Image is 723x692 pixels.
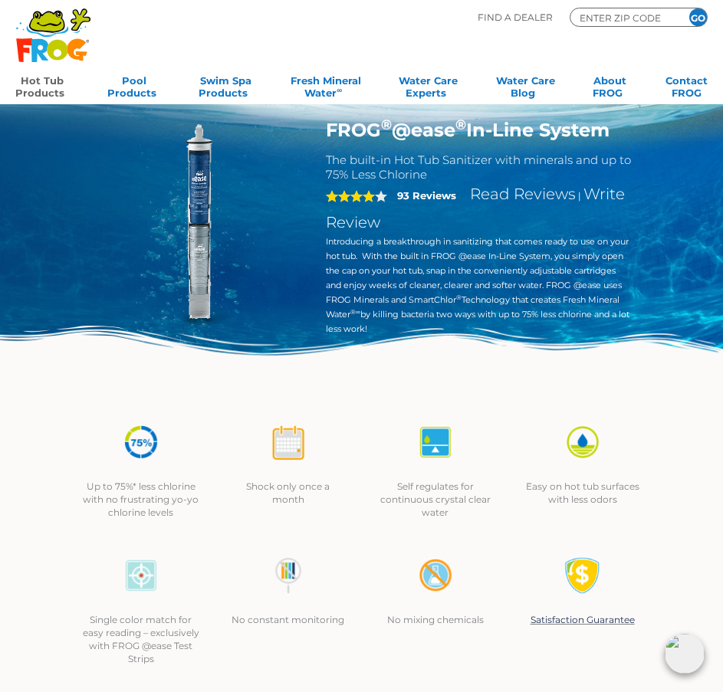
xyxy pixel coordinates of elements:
[578,11,670,25] input: Zip Code Form
[326,234,633,336] p: Introducing a breakthrough in sanitizing that comes ready to use on your hot tub. With the built ...
[665,634,705,674] img: openIcon
[270,424,307,461] img: icon-atease-shock-once
[107,70,161,100] a: PoolProducts
[83,480,199,519] p: Up to 75%* less chlorine with no frustrating yo-yo chlorine levels
[564,424,601,461] img: icon-atease-easy-on
[350,308,360,316] sup: ®∞
[665,70,708,100] a: ContactFROG
[291,70,361,100] a: Fresh MineralWater∞
[524,480,641,506] p: Easy on hot tub surfaces with less odors
[230,480,347,506] p: Shock only once a month
[456,294,462,301] sup: ®
[455,116,466,133] sup: ®
[377,613,494,626] p: No mixing chemicals
[417,557,454,594] img: no-mixing1
[326,190,375,202] span: 4
[381,116,392,133] sup: ®
[417,424,454,461] img: icon-atease-self-regulates
[399,70,458,100] a: Water CareExperts
[83,613,199,665] p: Single color match for easy reading – exclusively with FROG @ease Test Strips
[90,119,304,332] img: inline-system.png
[531,614,635,625] a: Satisfaction Guarantee
[230,613,347,626] p: No constant monitoring
[326,153,633,182] h2: The built-in Hot Tub Sanitizer with minerals and up to 75% Less Chlorine
[578,190,581,202] span: |
[337,86,342,94] sup: ∞
[326,119,633,141] h1: FROG @ease In-Line System
[123,557,159,594] img: icon-atease-color-match
[123,424,159,461] img: icon-atease-75percent-less
[15,70,69,100] a: Hot TubProducts
[689,8,707,26] input: GO
[470,185,576,203] a: Read Reviews
[496,70,555,100] a: Water CareBlog
[593,70,627,100] a: AboutFROG
[270,557,307,594] img: no-constant-monitoring1
[397,189,456,202] strong: 93 Reviews
[564,557,601,594] img: Satisfaction Guarantee Icon
[478,8,553,27] p: Find A Dealer
[377,480,494,519] p: Self regulates for continuous crystal clear water
[199,70,252,100] a: Swim SpaProducts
